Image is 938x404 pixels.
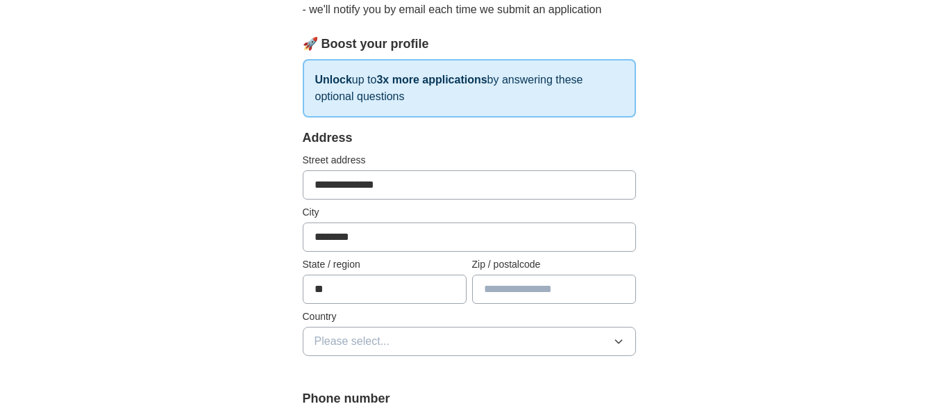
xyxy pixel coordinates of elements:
[303,153,636,168] label: Street address
[303,59,636,118] p: up to by answering these optional questions
[376,74,487,86] strong: 3x more applications
[315,333,390,350] span: Please select...
[303,327,636,356] button: Please select...
[303,309,636,324] label: Country
[472,257,636,272] label: Zip / postalcode
[303,129,636,147] div: Address
[303,35,636,54] div: 🚀 Boost your profile
[303,257,467,272] label: State / region
[315,74,352,86] strong: Unlock
[303,205,636,220] label: City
